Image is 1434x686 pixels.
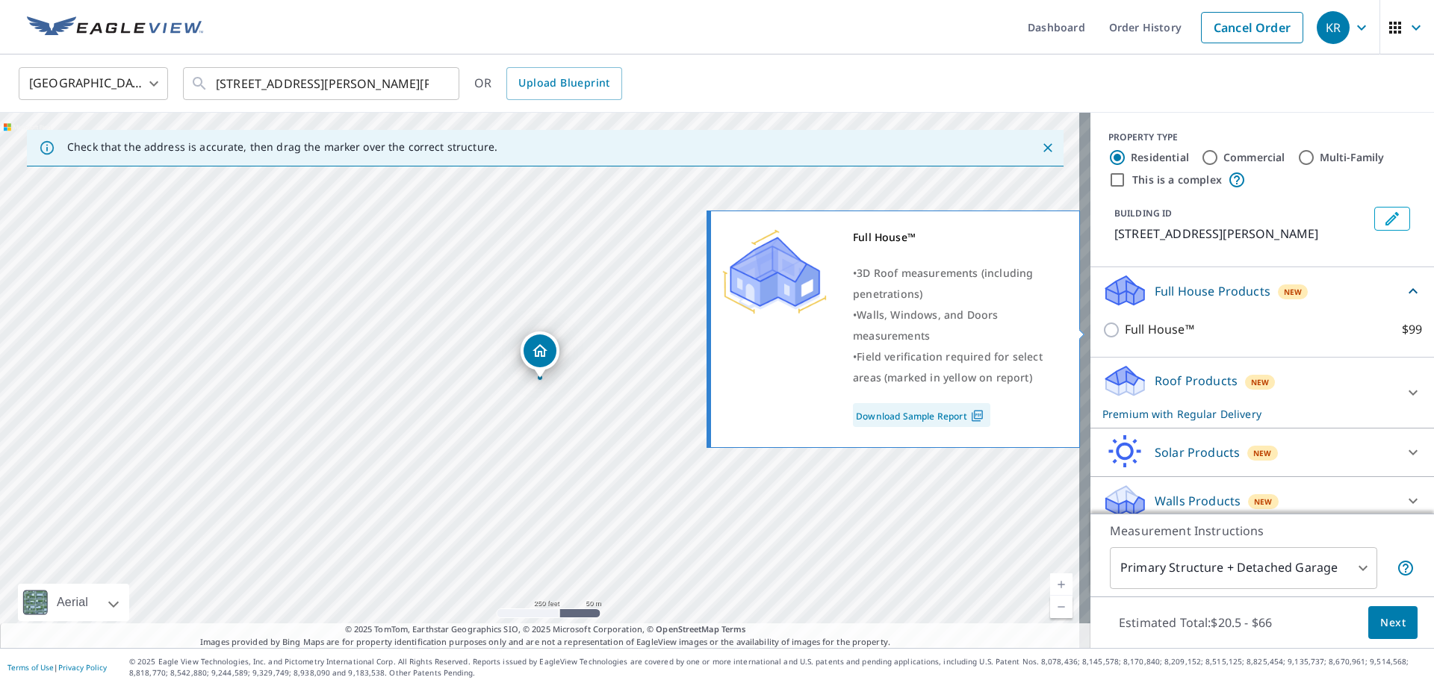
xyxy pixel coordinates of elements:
[27,16,203,39] img: EV Logo
[1402,320,1422,339] p: $99
[474,67,622,100] div: OR
[853,403,990,427] a: Download Sample Report
[853,227,1061,248] div: Full House™
[853,305,1061,346] div: •
[58,662,107,673] a: Privacy Policy
[1397,559,1415,577] span: Your report will include the primary structure and a detached garage if one exists.
[1102,483,1422,519] div: Walls ProductsNew
[345,623,746,636] span: © 2025 TomTom, Earthstar Geographics SIO, © 2025 Microsoft Corporation, ©
[1102,364,1422,422] div: Roof ProductsNewPremium with Regular Delivery
[1155,282,1270,300] p: Full House Products
[1251,376,1270,388] span: New
[853,263,1061,305] div: •
[721,623,746,634] a: Terms
[1102,406,1395,422] p: Premium with Regular Delivery
[656,623,718,634] a: OpenStreetMap
[67,140,497,154] p: Check that the address is accurate, then drag the marker over the correct structure.
[1132,172,1222,187] label: This is a complex
[1380,614,1406,632] span: Next
[1320,150,1385,165] label: Multi-Family
[1108,131,1416,144] div: PROPERTY TYPE
[1253,447,1272,459] span: New
[853,308,998,343] span: Walls, Windows, and Doors measurements
[1131,150,1189,165] label: Residential
[1201,12,1303,43] a: Cancel Order
[967,409,987,422] img: Pdf Icon
[1110,547,1377,589] div: Primary Structure + Detached Garage
[1102,434,1422,470] div: Solar ProductsNew
[1155,443,1240,461] p: Solar Products
[129,656,1427,679] p: © 2025 Eagle View Technologies, Inc. and Pictometry International Corp. All Rights Reserved. Repo...
[52,584,93,621] div: Aerial
[1317,11,1350,44] div: KR
[7,662,54,673] a: Terms of Use
[853,349,1043,384] span: Field verification required for select areas (marked in yellow on report)
[19,63,168,105] div: [GEOGRAPHIC_DATA]
[7,663,107,672] p: |
[853,346,1061,388] div: •
[1114,207,1172,219] p: BUILDING ID
[1155,372,1238,390] p: Roof Products
[518,74,609,93] span: Upload Blueprint
[506,67,621,100] a: Upload Blueprint
[1102,273,1422,308] div: Full House ProductsNew
[1110,522,1415,540] p: Measurement Instructions
[521,331,559,378] div: Dropped pin, building 1, Residential property, 510 David Dr Bel Air, MD 21015
[1254,496,1273,508] span: New
[1125,320,1194,339] p: Full House™
[722,227,827,317] img: Premium
[1038,138,1058,158] button: Close
[1050,596,1073,618] a: Current Level 17, Zoom Out
[1114,225,1368,243] p: [STREET_ADDRESS][PERSON_NAME]
[1284,286,1303,298] span: New
[1050,573,1073,596] a: Current Level 17, Zoom In
[853,266,1033,301] span: 3D Roof measurements (including penetrations)
[1223,150,1285,165] label: Commercial
[1374,207,1410,231] button: Edit building 1
[1107,606,1284,639] p: Estimated Total: $20.5 - $66
[1368,606,1418,640] button: Next
[18,584,129,621] div: Aerial
[1155,492,1241,510] p: Walls Products
[216,63,429,105] input: Search by address or latitude-longitude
